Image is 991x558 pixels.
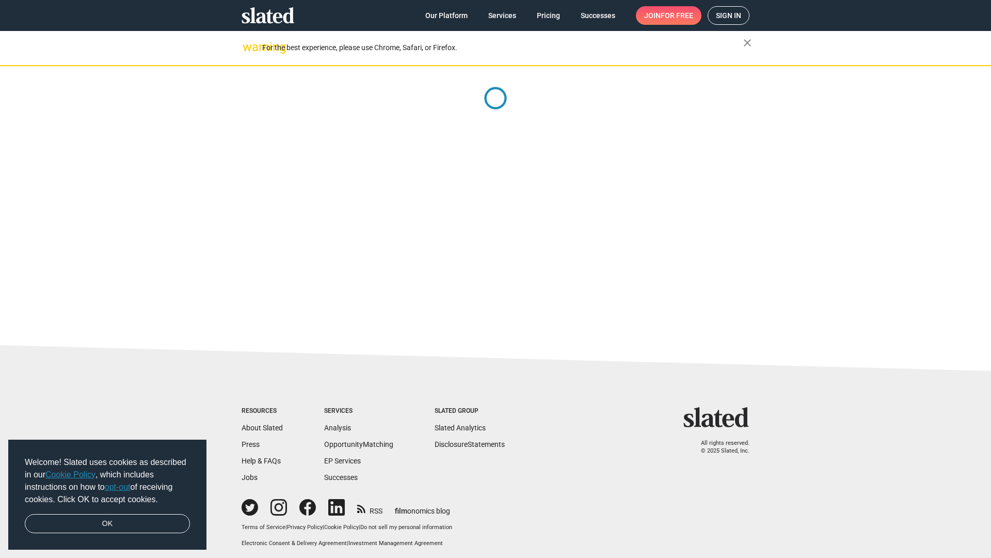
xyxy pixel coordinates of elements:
[25,456,190,506] span: Welcome! Slated uses cookies as described in our , which includes instructions on how to of recei...
[324,440,393,448] a: OpportunityMatching
[435,407,505,415] div: Slated Group
[242,540,347,547] a: Electronic Consent & Delivery Agreement
[488,6,516,25] span: Services
[105,483,131,491] a: opt-out
[287,524,323,531] a: Privacy Policy
[262,41,743,55] div: For the best experience, please use Chrome, Safari, or Firefox.
[417,6,476,25] a: Our Platform
[572,6,624,25] a: Successes
[242,440,260,448] a: Press
[661,6,693,25] span: for free
[242,424,283,432] a: About Slated
[324,407,393,415] div: Services
[324,424,351,432] a: Analysis
[581,6,615,25] span: Successes
[357,500,382,516] a: RSS
[242,473,258,482] a: Jobs
[324,457,361,465] a: EP Services
[242,524,285,531] a: Terms of Service
[359,524,360,531] span: |
[636,6,701,25] a: Joinfor free
[243,41,255,53] mat-icon: warning
[716,7,741,24] span: Sign in
[435,440,505,448] a: DisclosureStatements
[537,6,560,25] span: Pricing
[529,6,568,25] a: Pricing
[360,524,452,532] button: Do not sell my personal information
[435,424,486,432] a: Slated Analytics
[285,524,287,531] span: |
[45,470,95,479] a: Cookie Policy
[425,6,468,25] span: Our Platform
[8,440,206,550] div: cookieconsent
[395,507,407,515] span: film
[25,514,190,534] a: dismiss cookie message
[644,6,693,25] span: Join
[324,473,358,482] a: Successes
[480,6,524,25] a: Services
[347,540,348,547] span: |
[242,407,283,415] div: Resources
[690,440,749,455] p: All rights reserved. © 2025 Slated, Inc.
[324,524,359,531] a: Cookie Policy
[348,540,443,547] a: Investment Management Agreement
[395,498,450,516] a: filmonomics blog
[708,6,749,25] a: Sign in
[323,524,324,531] span: |
[242,457,281,465] a: Help & FAQs
[741,37,754,49] mat-icon: close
